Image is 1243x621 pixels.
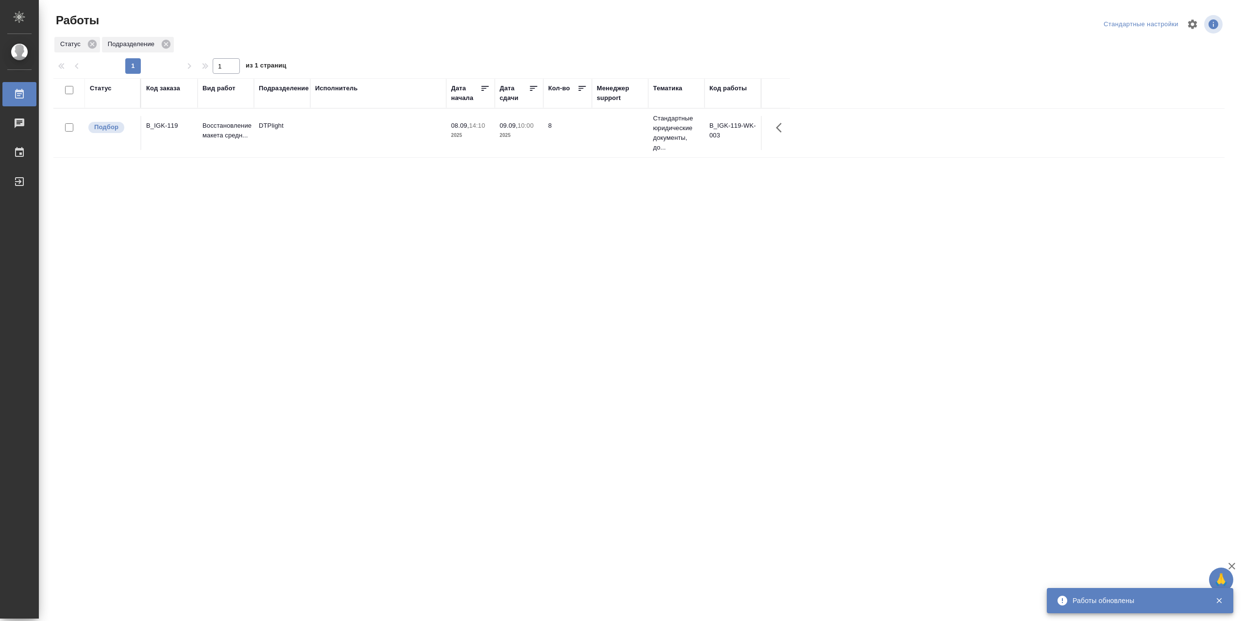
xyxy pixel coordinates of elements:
[705,116,761,150] td: B_IGK-119-WK-003
[254,116,310,150] td: DTPlight
[259,84,309,93] div: Подразделение
[202,84,235,93] div: Вид работ
[653,114,700,152] p: Стандартные юридические документы, до...
[108,39,158,49] p: Подразделение
[653,84,682,93] div: Тематика
[709,84,747,93] div: Код работы
[500,122,518,129] p: 09.09,
[548,84,570,93] div: Кол-во
[543,116,592,150] td: 8
[500,131,538,140] p: 2025
[500,84,529,103] div: Дата сдачи
[451,131,490,140] p: 2025
[1213,570,1229,590] span: 🙏
[315,84,358,93] div: Исполнитель
[202,121,249,140] p: Восстановление макета средн...
[90,84,112,93] div: Статус
[54,37,100,52] div: Статус
[146,84,180,93] div: Код заказа
[1204,15,1225,34] span: Посмотреть информацию
[597,84,643,103] div: Менеджер support
[1073,596,1201,605] div: Работы обновлены
[518,122,534,129] p: 10:00
[87,121,135,134] div: Можно подбирать исполнителей
[1209,568,1233,592] button: 🙏
[1209,596,1229,605] button: Закрыть
[53,13,99,28] span: Работы
[469,122,485,129] p: 14:10
[94,122,118,132] p: Подбор
[1181,13,1204,36] span: Настроить таблицу
[1101,17,1181,32] div: split button
[246,60,286,74] span: из 1 страниц
[770,116,793,139] button: Здесь прячутся важные кнопки
[451,122,469,129] p: 08.09,
[146,121,193,131] div: B_IGK-119
[60,39,84,49] p: Статус
[102,37,174,52] div: Подразделение
[451,84,480,103] div: Дата начала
